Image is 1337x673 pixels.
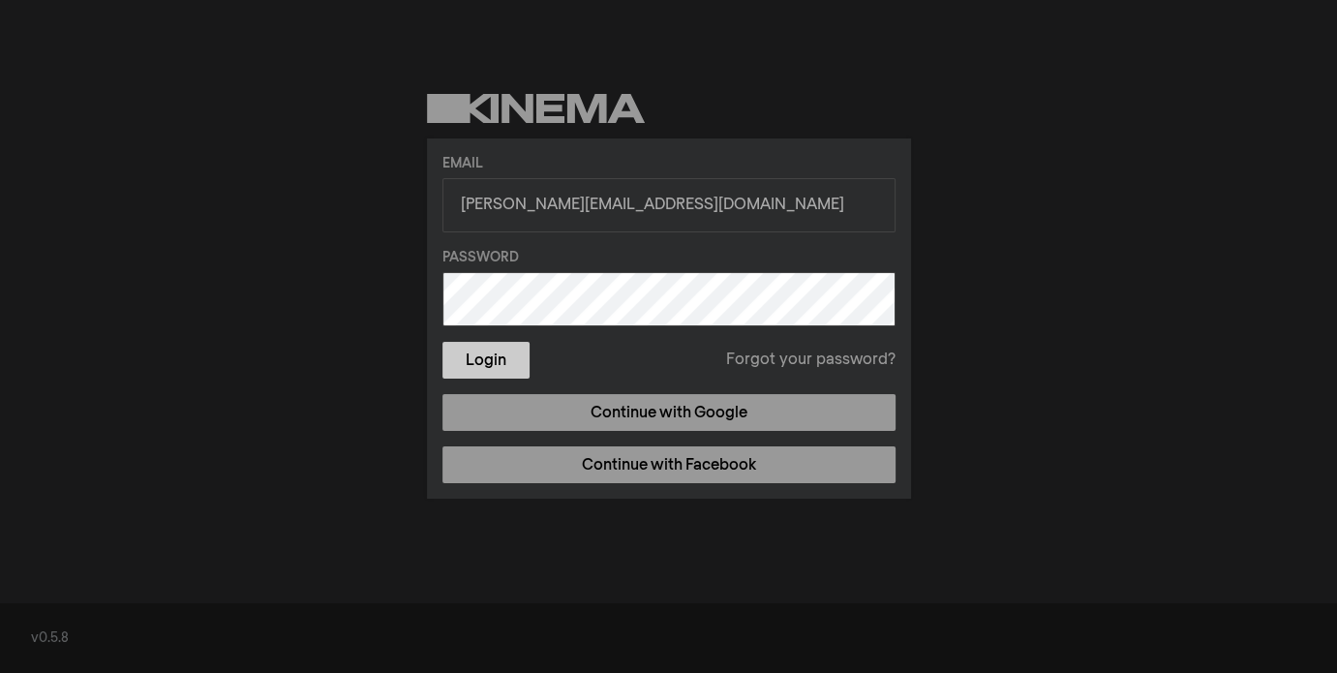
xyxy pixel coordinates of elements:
div: v0.5.8 [31,628,1306,649]
button: Login [442,342,530,379]
a: Forgot your password? [726,349,896,372]
a: Continue with Google [442,394,896,431]
a: Continue with Facebook [442,446,896,483]
label: Password [442,248,896,268]
label: Email [442,154,896,174]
